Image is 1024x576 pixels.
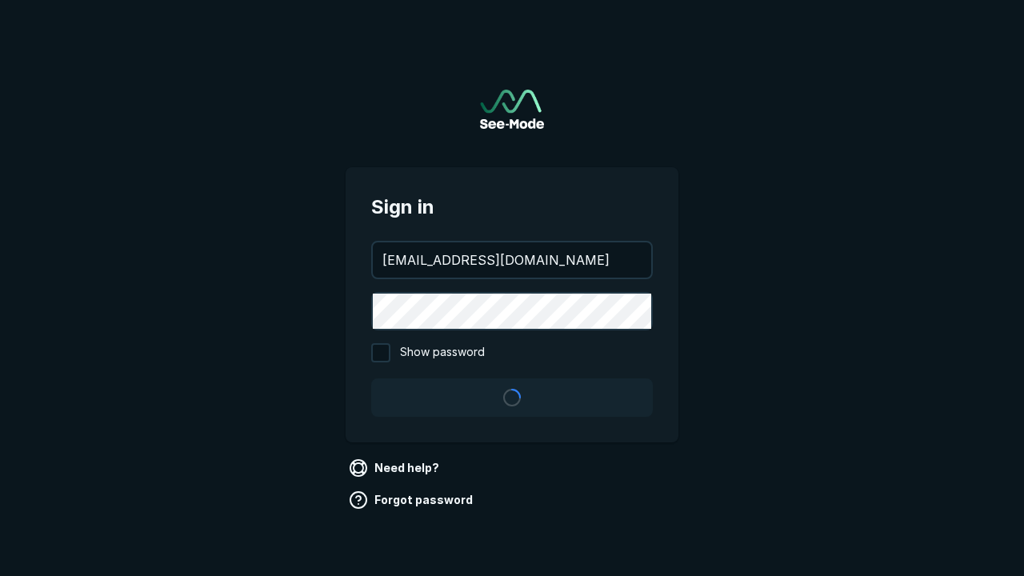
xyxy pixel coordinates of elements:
a: Go to sign in [480,90,544,129]
img: See-Mode Logo [480,90,544,129]
span: Show password [400,343,485,362]
input: your@email.com [373,242,651,278]
a: Forgot password [346,487,479,513]
span: Sign in [371,193,653,222]
a: Need help? [346,455,446,481]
